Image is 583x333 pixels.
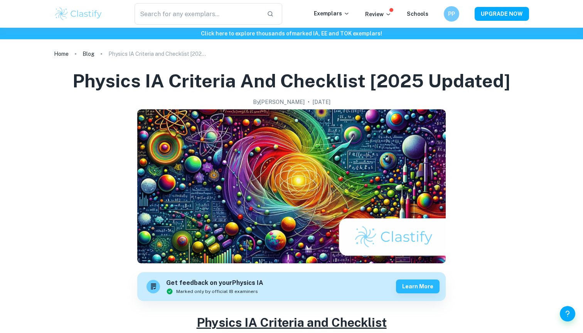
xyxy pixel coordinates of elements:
h6: Get feedback on your Physics IA [166,278,263,288]
input: Search for any exemplars... [135,3,261,25]
h6: PP [447,10,456,18]
p: Exemplars [314,9,350,18]
button: UPGRADE NOW [475,7,529,21]
p: • [308,98,310,106]
button: PP [444,6,459,22]
h1: Physics IA Criteria and Checklist [2025 updated] [72,69,511,93]
u: Physics IA Criteria and Checklist [197,315,387,330]
button: Learn more [396,279,440,293]
a: Blog [83,49,94,59]
a: Schools [407,11,428,17]
h6: Click here to explore thousands of marked IA, EE and TOK exemplars ! [2,29,581,38]
h2: By [PERSON_NAME] [253,98,305,106]
img: Clastify logo [54,6,103,22]
p: Review [365,10,391,18]
a: Get feedback on yourPhysics IAMarked only by official IB examinersLearn more [137,272,446,301]
h2: [DATE] [313,98,330,106]
a: Home [54,49,69,59]
button: Help and Feedback [560,306,575,321]
p: Physics IA Criteria and Checklist [2025 updated] [108,50,209,58]
img: Physics IA Criteria and Checklist [2025 updated] cover image [137,109,446,263]
span: Marked only by official IB examiners [176,288,258,295]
